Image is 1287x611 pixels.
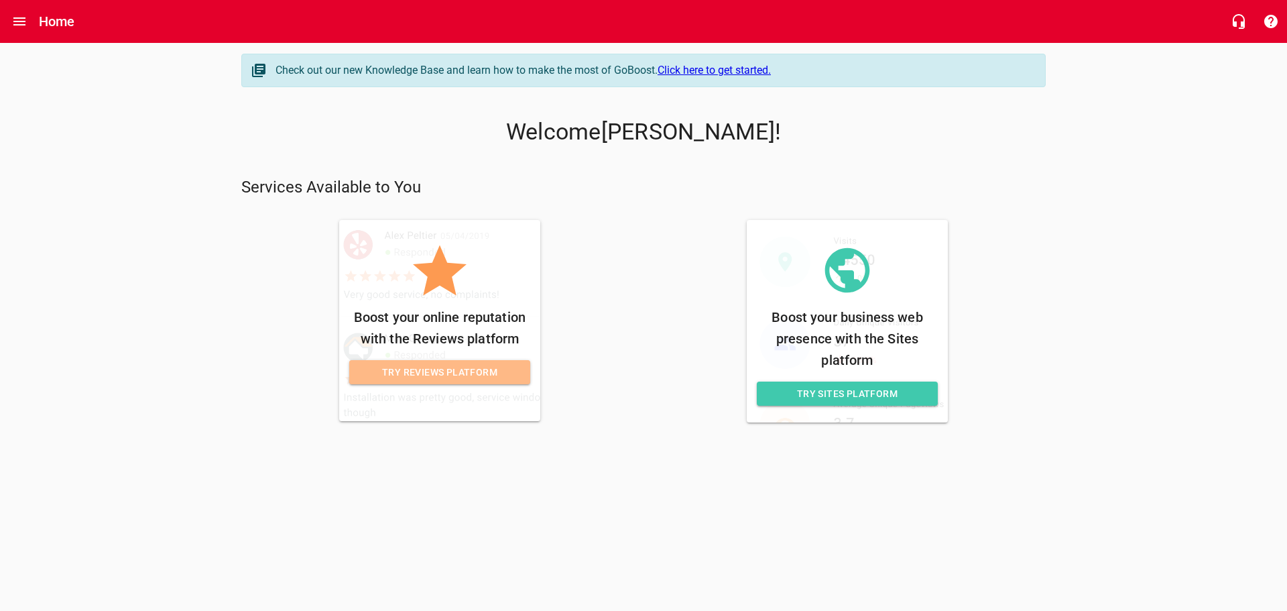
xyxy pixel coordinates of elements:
p: Boost your online reputation with the Reviews platform [349,307,530,349]
span: Try Reviews Platform [360,364,519,381]
p: Boost your business web presence with the Sites platform [757,307,938,371]
a: Try Reviews Platform [349,360,530,385]
div: Check out our new Knowledge Base and learn how to make the most of GoBoost. [275,62,1032,78]
a: Try Sites Platform [757,382,938,406]
button: Live Chat [1223,5,1255,38]
button: Support Portal [1255,5,1287,38]
a: Click here to get started. [658,64,771,76]
span: Try Sites Platform [768,386,927,402]
p: Welcome [PERSON_NAME] ! [241,119,1046,146]
h6: Home [39,11,75,32]
p: Services Available to You [241,177,1046,199]
button: Open drawer [3,5,36,38]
